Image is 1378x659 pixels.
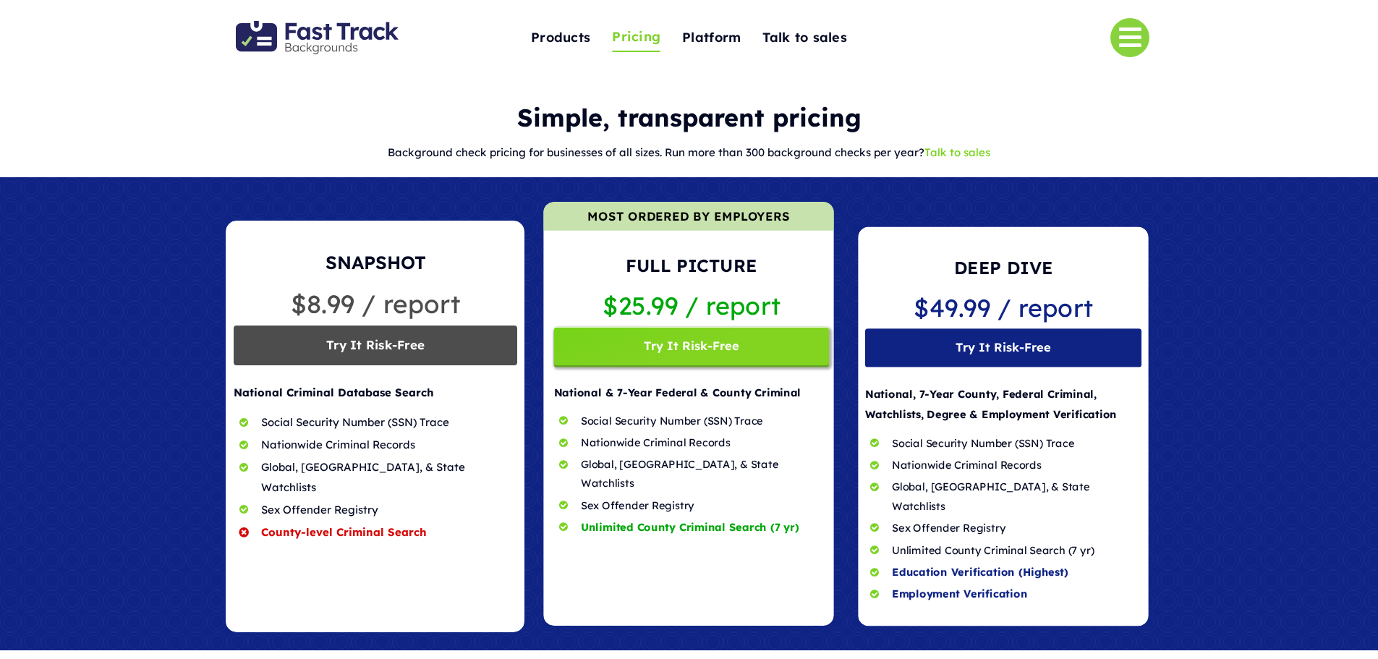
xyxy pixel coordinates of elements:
nav: One Page [459,1,919,74]
a: Talk to sales [762,22,847,54]
span: Products [531,27,590,49]
span: Platform [682,27,741,49]
span: Pricing [612,26,660,48]
img: Fast Track Backgrounds Logo [236,21,399,54]
span: Talk to sales [762,27,847,49]
span: Background check pricing for businesses of all sizes. Run more than 300 background checks per year? [388,145,924,159]
a: Fast Track Backgrounds Logo [236,20,399,35]
a: Pricing [612,23,660,53]
a: Talk to sales [924,145,990,159]
a: Link to # [1110,18,1149,57]
a: Platform [682,22,741,54]
b: Simple, transparent pricing [517,102,862,133]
